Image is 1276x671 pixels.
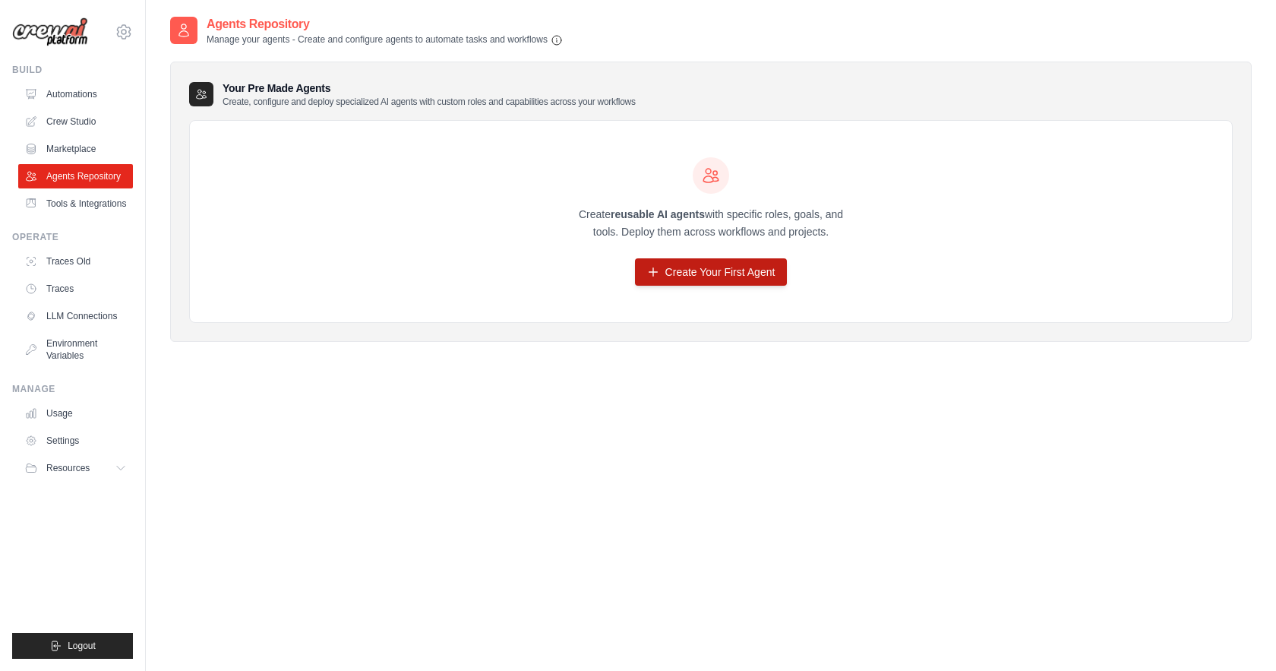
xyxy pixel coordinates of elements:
[18,429,133,453] a: Settings
[12,231,133,243] div: Operate
[12,17,88,47] img: Logo
[18,191,133,216] a: Tools & Integrations
[207,33,563,46] p: Manage your agents - Create and configure agents to automate tasks and workflows
[1200,598,1276,671] div: Widget de chat
[207,15,563,33] h2: Agents Repository
[18,331,133,368] a: Environment Variables
[18,277,133,301] a: Traces
[611,208,705,220] strong: reusable AI agents
[635,258,788,286] a: Create Your First Agent
[565,206,857,241] p: Create with specific roles, goals, and tools. Deploy them across workflows and projects.
[223,96,636,108] p: Create, configure and deploy specialized AI agents with custom roles and capabilities across your...
[18,249,133,274] a: Traces Old
[18,82,133,106] a: Automations
[12,633,133,659] button: Logout
[223,81,636,108] h3: Your Pre Made Agents
[68,640,96,652] span: Logout
[18,456,133,480] button: Resources
[18,304,133,328] a: LLM Connections
[18,164,133,188] a: Agents Repository
[46,462,90,474] span: Resources
[18,401,133,426] a: Usage
[12,383,133,395] div: Manage
[12,64,133,76] div: Build
[18,109,133,134] a: Crew Studio
[1200,598,1276,671] iframe: Chat Widget
[18,137,133,161] a: Marketplace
